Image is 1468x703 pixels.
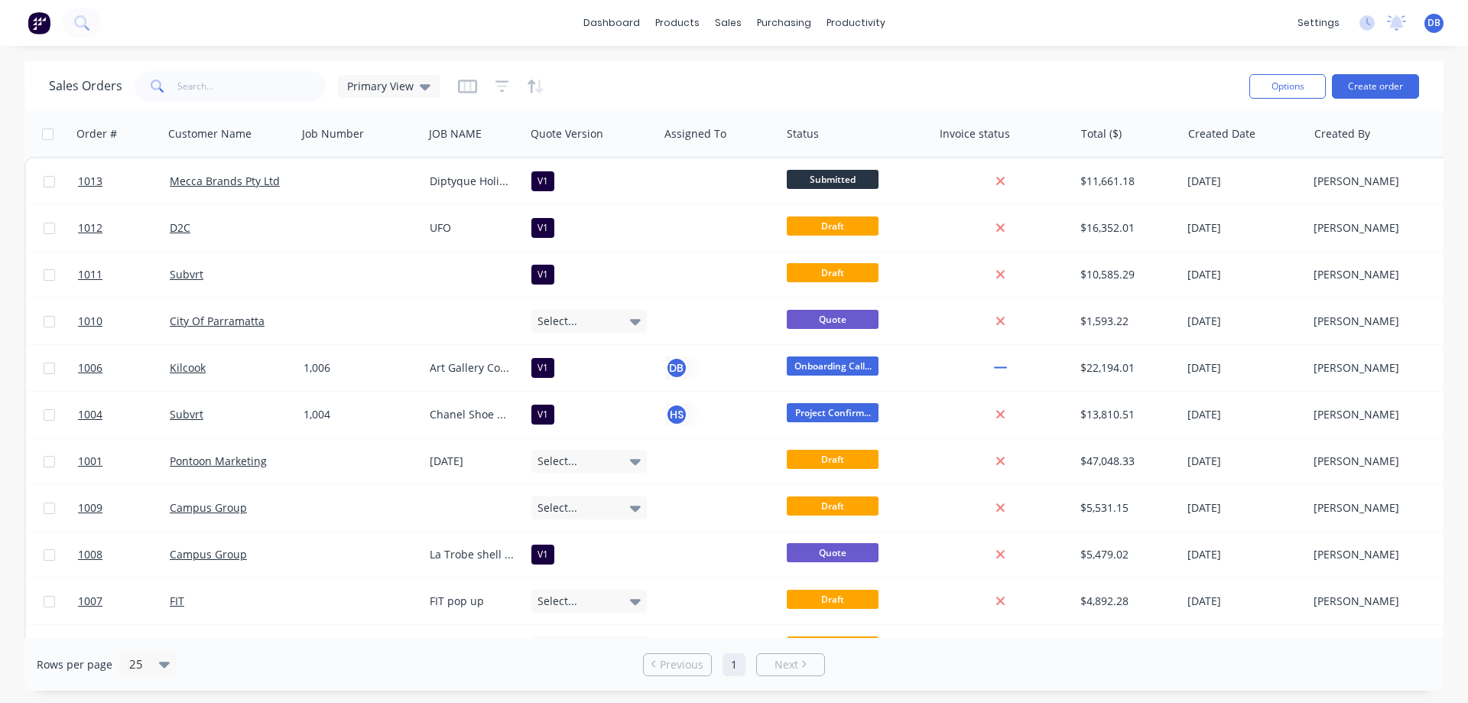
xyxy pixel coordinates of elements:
[665,403,688,426] button: HS
[170,547,247,561] a: Campus Group
[78,594,102,609] span: 1007
[170,174,280,188] a: Mecca Brands Pty Ltd
[1187,454,1301,469] div: [DATE]
[531,218,554,238] div: V1
[430,220,515,236] div: UFO
[49,79,122,93] h1: Sales Orders
[170,220,190,235] a: D2C
[78,314,102,329] span: 1010
[1427,16,1440,30] span: DB
[304,407,412,422] div: 1,004
[37,657,112,672] span: Rows per page
[787,126,819,142] div: Status
[637,653,831,676] ul: Pagination
[538,314,577,329] span: Select...
[78,625,170,671] a: 1005
[940,126,1010,142] div: Invoice status
[430,174,515,189] div: Diptyque Holiday 2025
[1187,267,1301,282] div: [DATE]
[78,578,170,624] a: 1007
[1080,594,1170,609] div: $4,892.28
[1188,126,1255,142] div: Created Date
[787,216,879,236] span: Draft
[78,267,102,282] span: 1011
[78,205,170,251] a: 1012
[787,496,879,516] span: Draft
[78,547,102,562] span: 1008
[78,485,170,531] a: 1009
[787,590,879,609] span: Draft
[170,407,203,421] a: Subvrt
[787,450,879,469] span: Draft
[302,126,364,142] div: Job Number
[78,360,102,376] span: 1006
[1187,220,1301,236] div: [DATE]
[775,657,798,672] span: Next
[576,11,648,34] a: dashboard
[170,454,267,468] a: Pontoon Marketing
[787,543,879,562] span: Quote
[1080,454,1170,469] div: $47,048.33
[78,392,170,438] a: 1004
[430,547,515,562] div: La Trobe shell install
[170,500,247,515] a: Campus Group
[664,126,726,142] div: Assigned To
[78,298,170,344] a: 1010
[1080,500,1170,516] div: $5,531.15
[430,360,515,376] div: Art Gallery Construction items
[1187,360,1301,376] div: [DATE]
[1080,360,1170,376] div: $22,194.01
[78,438,170,484] a: 1001
[819,11,893,34] div: productivity
[531,265,554,285] div: V1
[78,500,102,516] span: 1009
[757,657,824,672] a: Next page
[665,356,688,379] button: DB
[76,126,117,142] div: Order #
[531,171,554,191] div: V1
[531,545,554,565] div: V1
[707,11,749,34] div: sales
[538,454,577,469] span: Select...
[170,267,203,282] a: Subvrt
[1314,126,1370,142] div: Created By
[1187,547,1301,562] div: [DATE]
[78,454,102,469] span: 1001
[531,358,554,378] div: V1
[170,360,206,375] a: Kilcook
[78,252,170,298] a: 1011
[1332,74,1419,99] button: Create order
[170,594,184,608] a: FIT
[28,11,50,34] img: Factory
[78,345,170,391] a: 1006
[1081,126,1122,142] div: Total ($)
[787,310,879,329] span: Quote
[347,78,414,94] span: Primary View
[1187,174,1301,189] div: [DATE]
[304,360,412,376] div: 1,006
[430,594,515,609] div: FIT pop up
[168,126,252,142] div: Customer Name
[1290,11,1347,34] div: settings
[1187,407,1301,422] div: [DATE]
[1080,407,1170,422] div: $13,810.51
[177,71,326,102] input: Search...
[429,126,482,142] div: JOB NAME
[1187,314,1301,329] div: [DATE]
[170,314,265,328] a: City Of Parramatta
[538,594,577,609] span: Select...
[648,11,707,34] div: products
[78,532,170,578] a: 1008
[1187,594,1301,609] div: [DATE]
[787,170,879,189] span: Submitted
[787,636,879,656] span: Draft
[531,405,554,425] div: V1
[78,220,102,236] span: 1012
[538,500,577,516] span: Select...
[644,657,711,672] a: Previous page
[1249,74,1326,99] button: Options
[430,407,515,422] div: Chanel Shoe Modules
[78,174,102,189] span: 1013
